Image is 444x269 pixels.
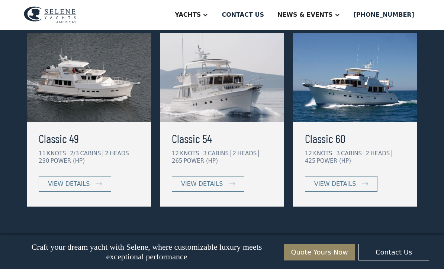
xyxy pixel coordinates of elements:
div: CABINS [341,150,364,157]
div: 425 [305,158,316,164]
p: Craft your dream yacht with Selene, where customizable luxury meets exceptional performance [15,242,279,262]
img: icon [229,182,235,185]
div: view details [48,179,90,188]
a: Classic 54 [172,129,272,147]
div: Yachts [175,10,201,19]
div: POWER (HP) [184,158,218,164]
div: POWER (HP) [317,158,351,164]
a: Contact Us [358,244,429,260]
div: KNOTS [47,150,68,157]
a: view details [305,176,377,192]
a: Classic 49 [39,129,139,147]
div: 2 [233,150,237,157]
div: KNOTS [180,150,201,157]
a: view details [172,176,244,192]
div: News & EVENTS [277,10,333,19]
div: 230 [39,158,49,164]
img: logo [24,6,76,23]
div: POWER (HP) [51,158,85,164]
div: 2/3 [70,150,79,157]
a: view details [39,176,111,192]
div: KNOTS [313,150,334,157]
div: Contact us [222,10,264,19]
div: 3 [203,150,207,157]
div: 3 [336,150,340,157]
img: icon [362,182,368,185]
a: Classic 60 [305,129,405,147]
div: HEADS [110,150,131,157]
div: CABINS [208,150,231,157]
div: HEADS [370,150,392,157]
div: HEADS [237,150,259,157]
div: 265 [172,158,183,164]
div: 12 [305,150,312,157]
div: 2 [366,150,370,157]
div: view details [314,179,356,188]
div: 11 [39,150,46,157]
div: 12 [172,150,179,157]
div: CABINS [80,150,103,157]
div: [PHONE_NUMBER] [354,10,414,19]
img: icon [96,182,102,185]
div: view details [181,179,223,188]
a: Quote Yours Now [284,244,355,260]
div: 2 [105,150,109,157]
